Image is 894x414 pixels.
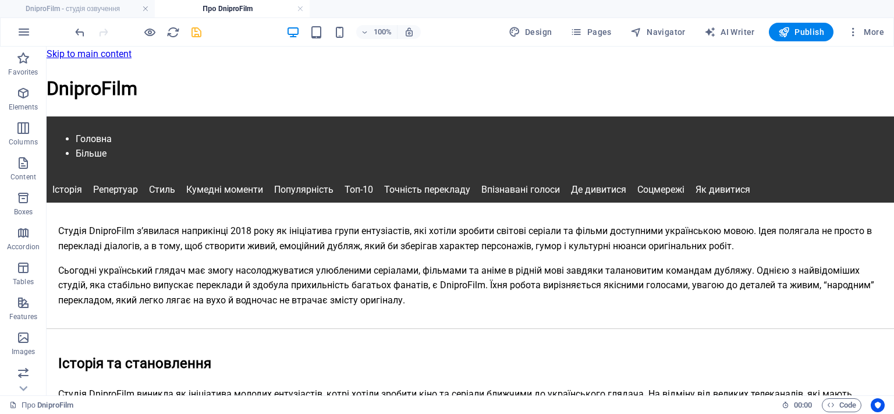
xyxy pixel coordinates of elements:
[778,26,824,38] span: Publish
[8,68,38,77] p: Favorites
[155,2,310,15] h4: Про DniproFilm
[504,23,557,41] button: Design
[822,398,861,412] button: Code
[9,102,38,112] p: Elements
[700,23,760,41] button: AI Writer
[802,401,804,409] span: :
[404,27,414,37] i: On resize automatically adjust zoom level to fit chosen device.
[9,312,37,321] p: Features
[166,25,180,39] button: reload
[570,26,611,38] span: Pages
[14,207,33,217] p: Boxes
[769,23,833,41] button: Publish
[9,398,73,412] a: Click to cancel selection. Double-click to open Pages
[704,26,755,38] span: AI Writer
[566,23,616,41] button: Pages
[374,25,392,39] h6: 100%
[871,398,885,412] button: Usercentrics
[827,398,856,412] span: Code
[7,242,40,252] p: Accordion
[847,26,884,38] span: More
[73,26,87,39] i: Undo: Change text (Ctrl+Z)
[843,23,889,41] button: More
[189,25,203,39] button: save
[9,137,38,147] p: Columns
[73,25,87,39] button: undo
[794,398,812,412] span: 00 00
[626,23,690,41] button: Navigator
[630,26,686,38] span: Navigator
[356,25,398,39] button: 100%
[10,172,36,182] p: Content
[504,23,557,41] div: Design (Ctrl+Alt+Y)
[12,347,36,356] p: Images
[13,277,34,286] p: Tables
[782,398,813,412] h6: Session time
[509,26,552,38] span: Design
